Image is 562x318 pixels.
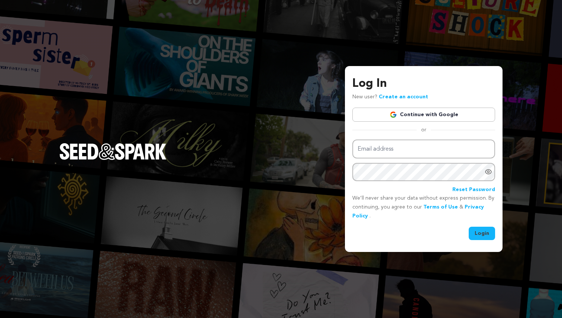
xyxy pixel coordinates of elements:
[417,126,431,134] span: or
[352,140,495,158] input: Email address
[59,143,167,174] a: Seed&Spark Homepage
[352,108,495,122] a: Continue with Google
[59,143,167,160] img: Seed&Spark Logo
[469,227,495,240] button: Login
[352,93,428,102] p: New user?
[352,194,495,220] p: We’ll never share your data without express permission. By continuing, you agree to our & .
[352,75,495,93] h3: Log In
[485,168,492,176] a: Show password as plain text. Warning: this will display your password on the screen.
[390,111,397,118] img: Google logo
[423,204,458,210] a: Terms of Use
[452,186,495,194] a: Reset Password
[352,204,484,219] a: Privacy Policy
[379,94,428,99] a: Create an account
